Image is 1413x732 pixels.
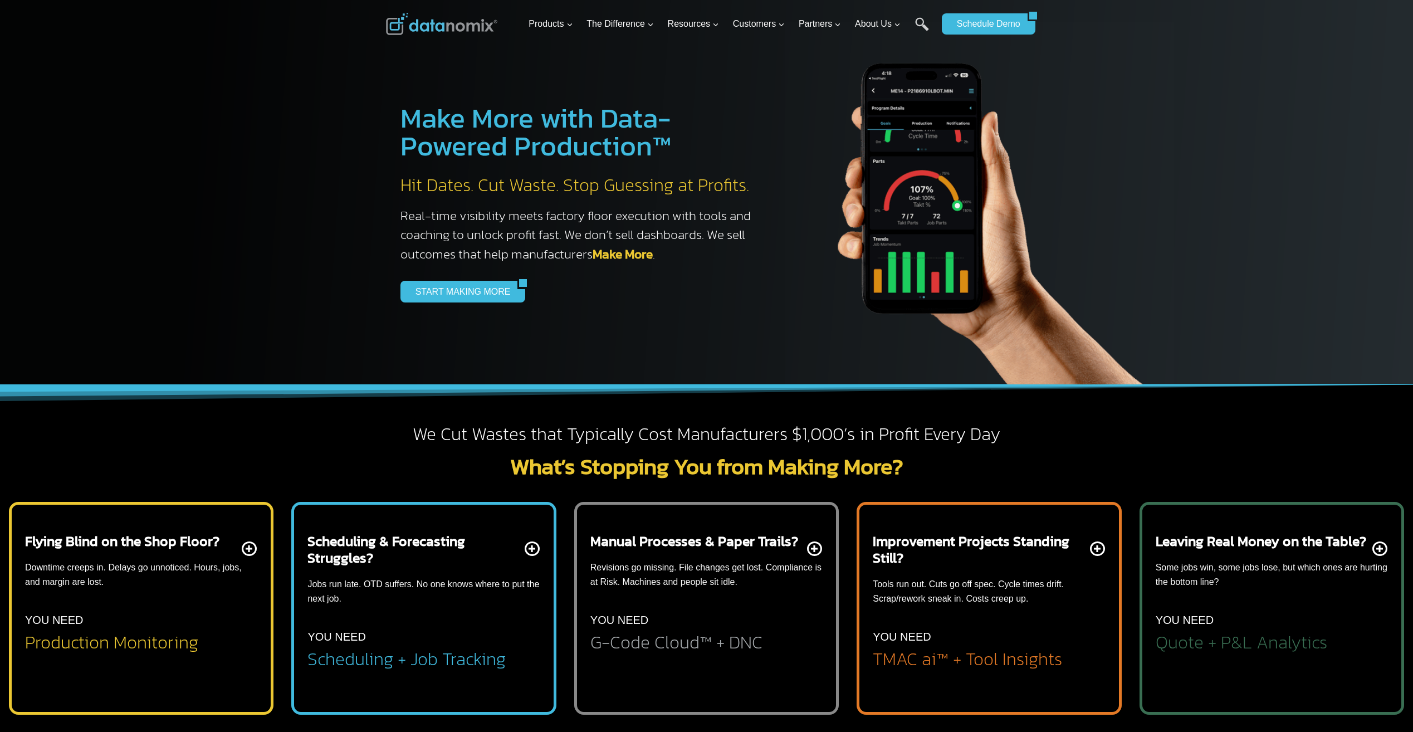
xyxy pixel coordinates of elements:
h1: Make More with Data-Powered Production™ [400,104,762,160]
p: Downtime creeps in. Delays go unnoticed. Hours, jobs, and margin are lost. [25,560,257,589]
img: The Datanoix Mobile App available on Android and iOS Devices [785,22,1175,384]
h2: What’s Stopping You from Making More? [386,455,1028,477]
p: Revisions go missing. File changes get lost. Compliance is at Risk. Machines and people sit idle. [590,560,823,589]
a: Schedule Demo [942,13,1028,35]
p: Some jobs win, some jobs lose, but which ones are hurting the bottom line? [1156,560,1388,589]
span: Products [529,17,573,31]
span: About Us [855,17,901,31]
h2: Quote + P&L Analytics [1156,633,1327,651]
p: YOU NEED [307,628,365,646]
a: START MAKING MORE [400,281,518,302]
img: Datanomix [386,13,497,35]
h2: Scheduling + Job Tracking [307,650,506,668]
h2: TMAC ai™ + Tool Insights [873,650,1062,668]
h3: Real-time visibility meets factory floor execution with tools and coaching to unlock profit fast.... [400,206,762,264]
a: Make More [593,245,653,263]
p: Tools run out. Cuts go off spec. Cycle times drift. Scrap/rework sneak in. Costs creep up. [873,577,1105,606]
h2: Improvement Projects Standing Still? [873,533,1087,566]
p: YOU NEED [1156,611,1214,629]
h2: Hit Dates. Cut Waste. Stop Guessing at Profits. [400,174,762,197]
nav: Primary Navigation [524,6,936,42]
span: Resources [668,17,719,31]
p: Jobs run late. OTD suffers. No one knows where to put the next job. [307,577,540,606]
p: YOU NEED [873,628,931,646]
h2: G-Code Cloud™ + DNC [590,633,762,651]
span: Customers [733,17,785,31]
h2: Production Monitoring [25,633,198,651]
h2: Scheduling & Forecasting Struggles? [307,533,522,566]
h2: We Cut Wastes that Typically Cost Manufacturers $1,000’s in Profit Every Day [386,423,1028,446]
h2: Manual Processes & Paper Trails? [590,533,798,549]
span: Partners [799,17,841,31]
p: YOU NEED [590,611,648,629]
a: Search [915,17,929,42]
h2: Flying Blind on the Shop Floor? [25,533,219,549]
p: YOU NEED [25,611,83,629]
h2: Leaving Real Money on the Table? [1156,533,1366,549]
span: The Difference [586,17,654,31]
